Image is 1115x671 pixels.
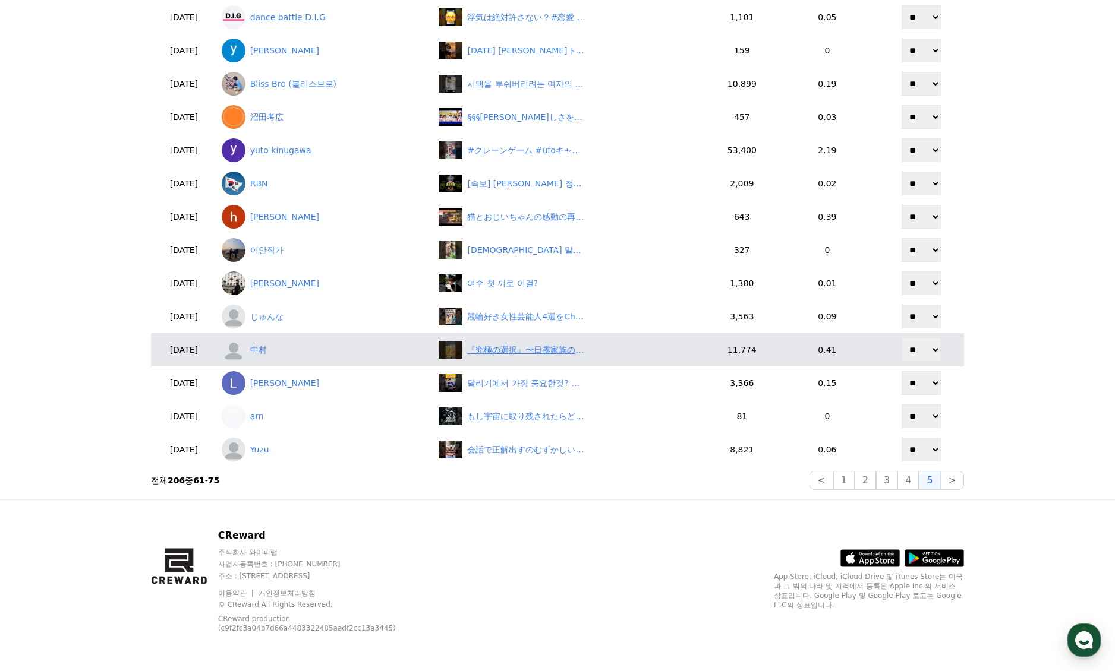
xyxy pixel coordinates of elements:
a: Yuzu [222,438,430,461]
a: Bliss Bro (블리스브로) [222,72,430,96]
button: 1 [833,471,855,490]
div: [속보] 이재명 정부 국무위원 전과 22범 [467,178,586,190]
a: じゅんな [222,305,430,328]
td: 0.39 [776,200,879,233]
img: yuto kinugawa [222,138,245,162]
img: もし宇宙に取り残されたらどんな行動をとるべきか？ [439,407,462,425]
a: 競輪好き女性芸能人4選をChatGPTに聞いてみた #競輪 #ランキング #ガールズ競輪 #女子競輪 #競輪チャンネル #競輪ライブ #PIST6 #ヒカル #競輪選手 #岡田紗佳 #crewa... [439,308,703,325]
img: arn [222,404,245,428]
img: hiroshi gon [222,205,245,229]
img: 이안작가 [222,238,245,262]
div: 시댁을 부숴버리려는 여자의 이야기 8화 | 나의 시어머니는 알면 안되는것까지 알고 있었다 | 깜포 [467,78,586,90]
td: 53,400 [708,134,776,167]
td: 11,774 [708,333,776,366]
a: もし宇宙に取り残されたらどんな行動をとるべきか？ もし宇宙に取り残されたらどんな行動をとるべきか？ [439,407,703,425]
a: 『究極の選択』〜日露家族の日常〜 #海外 『究極の選択』〜日露家族の日常〜 #海外 [439,341,703,359]
a: §§§その美しさを体感せよ！セーラー服女子 Experience the Beauty Like Never Before！ §§§[PERSON_NAME]しさを体感せよ！セーラー服女子 Ex... [439,108,703,126]
img: 부처님 말씀(484), [원각경은 무슨 경인가?], #부처님 #불경 #지혜 #불교 #조계종 #석가모니 #원각경 [439,241,462,259]
td: [DATE] [151,300,217,333]
img: yoshiki [222,39,245,62]
td: [DATE] [151,233,217,267]
strong: 206 [168,476,185,485]
td: [DATE] [151,200,217,233]
div: 猫とおじいちゃんの感動の再会！ [467,211,586,223]
td: 0.05 [776,1,879,34]
td: 0 [776,233,879,267]
div: 会話で正解出すのむずかしい #shorts #同棲 #カップル #日常 [467,444,586,456]
span: 홈 [37,394,45,404]
td: [DATE] [151,100,217,134]
td: 2,009 [708,167,776,200]
img: 2026年 金運トップ5 星座 [439,42,462,59]
button: < [810,471,833,490]
img: #クレーンゲーム #ufoキャッチャー #shorts #short #shortvideo #shortsfeed #ROUND1 #ﾍﾞﾈｸｽ #クレゲ #フィギュア #ぬいぐるみ #ゲーム [439,141,462,159]
button: 3 [876,471,897,490]
p: 사업자등록번호 : [PHONE_NUMBER] [218,559,427,569]
span: 대화 [109,395,123,404]
img: 会話で正解出すのむずかしい #shorts #同棲 #カップル #日常 [439,441,462,458]
td: 3,563 [708,300,776,333]
td: [DATE] [151,134,217,167]
td: 2.19 [776,134,879,167]
span: 설정 [184,394,198,404]
td: [DATE] [151,1,217,34]
img: Bliss Bro (블리스브로) [222,72,245,96]
div: 2026年 金運トップ5 星座 [467,45,586,57]
div: もし宇宙に取り残されたらどんな行動をとるべきか？ [467,410,586,423]
td: [DATE] [151,366,217,400]
div: 競輪好き女性芸能人4選をChatGPTに聞いてみた #競輪 #ランキング #ガールズ競輪 #女子競輪 #競輪チャンネル #競輪ライブ #PIST6 #ヒカル #競輪選手 #岡田紗佳 #creward [467,311,586,323]
td: [DATE] [151,267,217,300]
a: arn [222,404,430,428]
p: 주소 : [STREET_ADDRESS] [218,571,427,581]
p: 주식회사 와이피랩 [218,547,427,557]
p: 전체 중 - [151,474,219,486]
td: 0 [776,34,879,67]
td: 0.03 [776,100,879,134]
a: 대화 [78,376,153,406]
a: #クレーンゲーム #ufoキャッチャー #shorts #short #shortvideo #shortsfeed #ROUND1 #ﾍﾞﾈｸｽ #クレゲ #フィギュア #ぬいぐるみ #ゲーム... [439,141,703,159]
img: 浮気は絶対許さない？#恋愛 #lineスカッと #カップル #浮気 [439,8,462,26]
div: 여수 첫 끼로 이걸? [467,277,538,290]
td: 0 [776,400,879,433]
td: [DATE] [151,400,217,433]
a: yuto kinugawa [222,138,430,162]
td: [DATE] [151,34,217,67]
img: 中村 [222,338,245,362]
img: [속보] 이재명 정부 국무위원 전과 22범 [439,175,462,192]
button: > [941,471,964,490]
a: 홈 [4,376,78,406]
td: 10,899 [708,67,776,100]
td: 457 [708,100,776,134]
a: [PERSON_NAME] [222,371,430,395]
a: [PERSON_NAME] [222,205,430,229]
td: 0.01 [776,267,879,300]
a: 부처님 말씀(484), [원각경은 무슨 경인가?], #부처님 #불경 #지혜 #불교 #조계종 #석가모니 #원각경 [DEMOGRAPHIC_DATA] 말씀(484), [[DEMOG... [439,241,703,259]
img: 고영일 [222,271,245,295]
img: じゅんな [222,305,245,328]
td: 3,366 [708,366,776,400]
img: dance battle D.I.G [222,5,245,29]
td: 643 [708,200,776,233]
a: 시댁을 부숴버리려는 여자의 이야기 8화 | 나의 시어머니는 알면 안되는것까지 알고 있었다 | 깜포 시댁을 부숴버리려는 여자의 이야기 8화 | 나의 시어머니는 알면 안되는것까지... [439,75,703,93]
td: 0.15 [776,366,879,400]
td: 0.09 [776,300,879,333]
a: [속보] 이재명 정부 국무위원 전과 22범 [속보] [PERSON_NAME] 정부 국무위원 전과 22범 [439,175,703,192]
td: 159 [708,34,776,67]
a: 설정 [153,376,228,406]
img: 여수 첫 끼로 이걸? [439,274,462,292]
a: 沼田考広 [222,105,430,129]
a: 여수 첫 끼로 이걸? 여수 첫 끼로 이걸? [439,274,703,292]
div: 부처님 말씀(484), [원각경은 무슨 경인가?], #부처님 #불경 #지혜 #불교 #조계종 #석가모니 #원각경 [467,244,586,257]
a: [PERSON_NAME] [222,39,430,62]
td: [DATE] [151,67,217,100]
p: CReward production (c9f2fc3a04b7d66a4483322485aadf2cc13a3445) [218,614,408,633]
img: 『究極の選択』〜日露家族の日常〜 #海外 [439,341,462,359]
div: 『究極の選択』〜日露家族の日常〜 #海外 [467,344,586,356]
img: 沼田考広 [222,105,245,129]
td: 0.19 [776,67,879,100]
p: App Store, iCloud, iCloud Drive 및 iTunes Store는 미국과 그 밖의 나라 및 지역에서 등록된 Apple Inc.의 서비스 상표입니다. Goo... [774,572,964,610]
img: 시댁을 부숴버리려는 여자의 이야기 8화 | 나의 시어머니는 알면 안되는것까지 알고 있었다 | 깜포 [439,75,462,93]
td: 0.06 [776,433,879,466]
a: 浮気は絶対許さない？#恋愛 #lineスカッと #カップル #浮気 浮気は絶対許さない？#恋愛 #lineスカッと #カップル #浮気 [439,8,703,26]
a: 中村 [222,338,430,362]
